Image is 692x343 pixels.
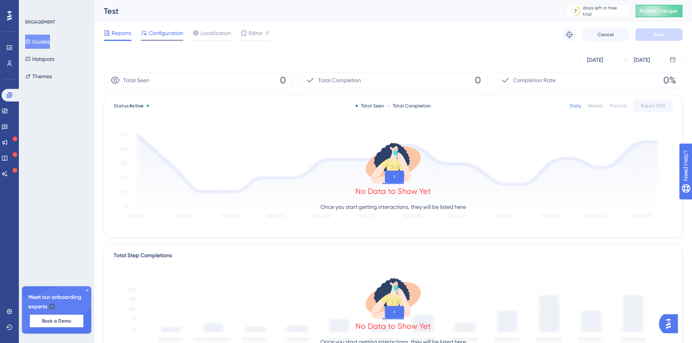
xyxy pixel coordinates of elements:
button: Publish Changes [635,5,683,17]
div: No Data to Show Yet [355,186,431,197]
button: Book a Demo [30,315,83,327]
button: Export CSV [633,100,673,112]
div: Daily [570,103,581,109]
div: Monthly [609,103,627,109]
span: Configuration [149,28,183,38]
span: 0 [280,74,286,87]
div: Total Completion [387,103,431,109]
span: Active [129,103,144,109]
button: Save [635,28,683,41]
div: Total Step Completions [114,251,172,260]
div: Weekly [587,103,603,109]
span: Cancel [598,31,614,38]
span: Completion Rate [513,76,556,85]
button: Cancel [582,28,629,41]
span: Reports [112,28,131,38]
span: Total Completion [318,76,361,85]
button: Hotspots [25,52,54,66]
span: Status: [114,103,144,109]
span: Meet our onboarding experts 🎧 [28,293,85,312]
span: Total Seen [123,76,149,85]
span: Editor [248,28,263,38]
span: 0 [475,74,481,87]
button: Guides [25,35,50,49]
span: Publish Changes [640,8,678,14]
div: days left in free trial [583,5,626,17]
iframe: UserGuiding AI Assistant Launcher [659,312,683,336]
span: Book a Demo [42,318,71,324]
span: Export CSV [641,103,666,109]
p: Once you start getting interactions, they will be listed here [320,202,466,212]
button: Themes [25,69,52,83]
div: ENGAGEMENT [25,19,55,25]
div: Test [104,6,547,17]
span: Localization [201,28,231,38]
span: Save [653,31,664,38]
span: Need Help? [18,2,49,11]
div: [DATE] [634,55,650,65]
div: 7 [574,8,577,14]
div: No Data to Show Yet [355,321,431,332]
span: 0% [663,74,676,87]
div: Total Seen [355,103,384,109]
div: [DATE] [587,55,603,65]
